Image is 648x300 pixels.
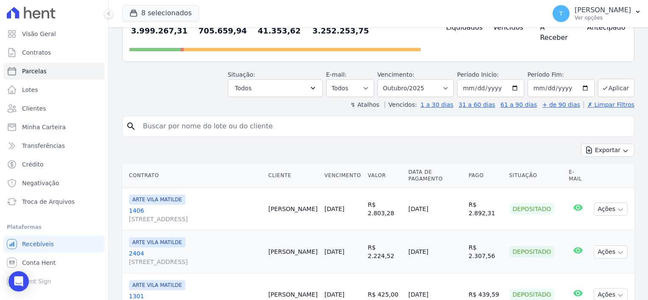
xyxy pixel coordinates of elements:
a: 1 a 30 dias [421,101,453,108]
span: Todos [235,83,251,93]
label: Vencidos: [385,101,417,108]
a: Conta Hent [3,254,105,271]
button: 8 selecionados [122,5,199,21]
th: Vencimento [321,164,364,188]
h4: Antecipado [587,22,620,33]
a: [DATE] [324,291,344,298]
span: Clientes [22,104,46,113]
button: Todos [228,79,323,97]
label: Período Inicío: [457,71,499,78]
span: [STREET_ADDRESS] [129,215,262,223]
button: Ações [594,245,628,258]
span: Crédito [22,160,44,169]
p: Ver opções [575,14,631,21]
span: Recebíveis [22,240,54,248]
td: [PERSON_NAME] [265,231,321,273]
span: ARTE VILA MATILDE [129,237,185,247]
a: Lotes [3,81,105,98]
a: Troca de Arquivos [3,193,105,210]
label: Situação: [228,71,255,78]
div: Depositado [509,203,555,215]
a: Minha Carteira [3,119,105,136]
label: E-mail: [326,71,347,78]
td: [DATE] [405,231,465,273]
h4: A Receber [540,22,573,43]
span: [STREET_ADDRESS] [129,258,262,266]
a: 61 a 90 dias [500,101,537,108]
span: Conta Hent [22,258,56,267]
a: 31 a 60 dias [458,101,495,108]
p: [PERSON_NAME] [575,6,631,14]
a: ✗ Limpar Filtros [584,101,634,108]
a: Visão Geral [3,25,105,42]
a: 1406[STREET_ADDRESS] [129,206,262,223]
h4: Liquidados [446,22,480,33]
span: Minha Carteira [22,123,66,131]
span: Transferências [22,142,65,150]
a: Clientes [3,100,105,117]
label: Período Fim: [528,70,595,79]
span: Contratos [22,48,51,57]
span: Lotes [22,86,38,94]
span: Troca de Arquivos [22,197,75,206]
button: T [PERSON_NAME] Ver opções [546,2,648,25]
input: Buscar por nome do lote ou do cliente [138,118,631,135]
a: Contratos [3,44,105,61]
th: Data de Pagamento [405,164,465,188]
th: Valor [364,164,405,188]
span: ARTE VILA MATILDE [129,194,185,205]
a: Crédito [3,156,105,173]
div: Plataformas [7,222,101,232]
div: Depositado [509,246,555,258]
td: R$ 2.892,31 [465,188,506,231]
span: Visão Geral [22,30,56,38]
i: search [126,121,136,131]
label: ↯ Atalhos [350,101,379,108]
span: T [559,11,563,17]
label: Vencimento: [377,71,414,78]
h4: Vencidos [493,22,527,33]
th: Situação [506,164,566,188]
th: Cliente [265,164,321,188]
a: Parcelas [3,63,105,80]
td: [PERSON_NAME] [265,188,321,231]
td: R$ 2.224,52 [364,231,405,273]
span: Negativação [22,179,59,187]
td: R$ 2.307,56 [465,231,506,273]
a: 2404[STREET_ADDRESS] [129,249,262,266]
a: Transferências [3,137,105,154]
th: E-mail [565,164,590,188]
div: Open Intercom Messenger [8,271,29,292]
button: Aplicar [598,79,634,97]
td: [DATE] [405,188,465,231]
span: ARTE VILA MATILDE [129,280,185,290]
a: Recebíveis [3,236,105,253]
a: + de 90 dias [542,101,580,108]
a: [DATE] [324,206,344,212]
a: [DATE] [324,248,344,255]
td: R$ 2.803,28 [364,188,405,231]
th: Contrato [122,164,265,188]
button: Ações [594,203,628,216]
span: Parcelas [22,67,47,75]
th: Pago [465,164,506,188]
a: Negativação [3,175,105,192]
button: Exportar [581,144,634,157]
